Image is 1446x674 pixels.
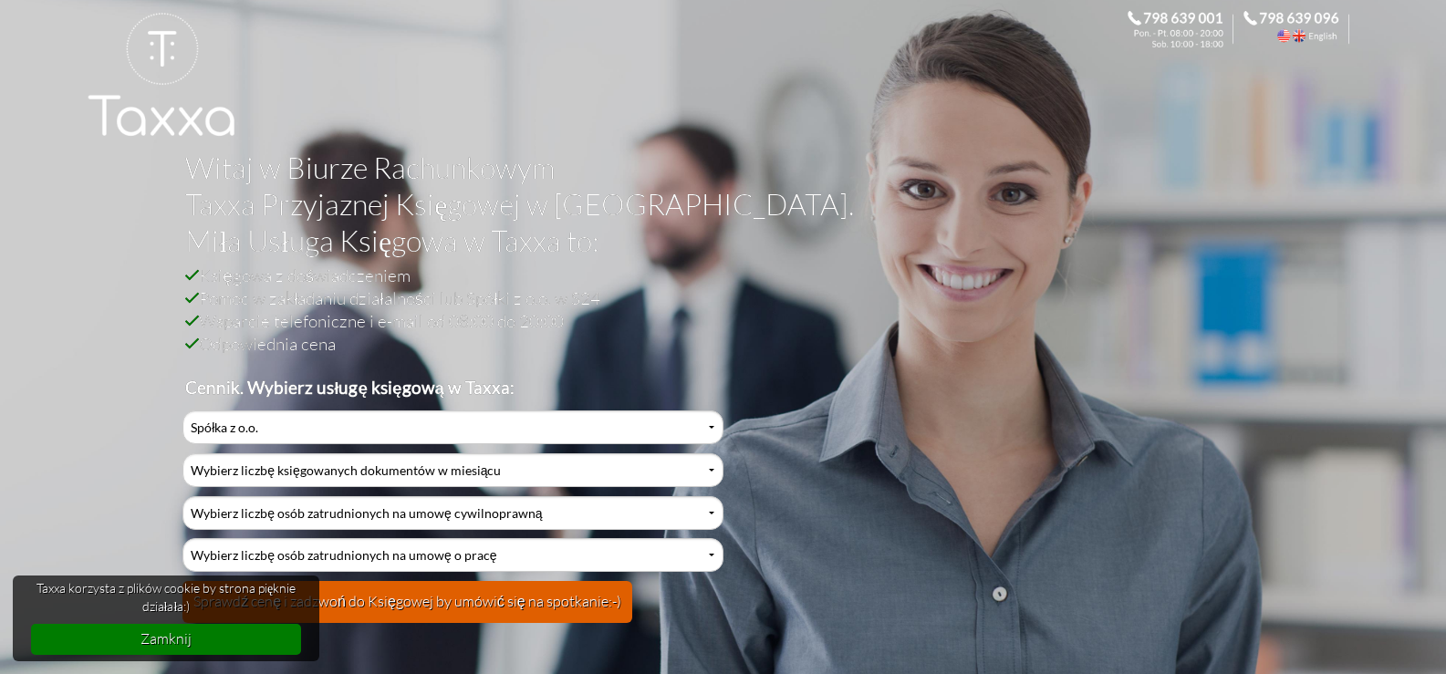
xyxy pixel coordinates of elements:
div: Call the Accountant. 798 639 096 [1243,11,1359,47]
span: Taxxa korzysta z plików cookie by strona pięknie działała:) [31,579,302,615]
b: Cennik. Wybierz usługę księgową w Taxxa: [185,377,515,398]
div: Cennik Usług Księgowych Przyjaznej Księgowej w Biurze Rachunkowym Taxxa [182,410,723,634]
button: Sprawdź cenę i zadzwoń do Księgowej by umówić się na spotkanie:-) [182,581,632,623]
h2: Księgowa z doświadczeniem Pomoc w zakładaniu działalności lub Spółki z o.o. w S24 Wsparcie telefo... [185,264,1244,399]
div: Zadzwoń do Księgowej. 798 639 001 [1128,11,1243,47]
div: cookieconsent [13,575,319,661]
a: dismiss cookie message [31,624,302,654]
h1: Witaj w Biurze Rachunkowym Taxxa Przyjaznej Księgowej w [GEOGRAPHIC_DATA]. Miła Usługa Księgowa w... [185,150,1244,264]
